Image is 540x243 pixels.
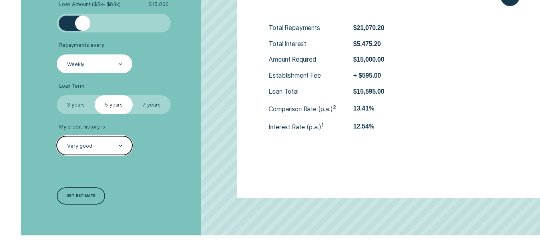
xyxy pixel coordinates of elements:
label: 7 years [133,95,171,114]
span: $ 15,000 [148,1,168,8]
span: Loan Term [59,83,84,89]
a: Get estimate [57,187,105,205]
label: 3 years [57,95,95,114]
label: 5 years [95,95,133,114]
button: See details [436,117,489,151]
span: Repayments every [59,42,104,48]
span: My credit history is [59,124,105,130]
div: Very good [67,143,92,149]
span: Loan Amount ( $5k - $63k ) [59,1,121,8]
span: See details [460,123,487,137]
div: Weekly [67,61,84,68]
